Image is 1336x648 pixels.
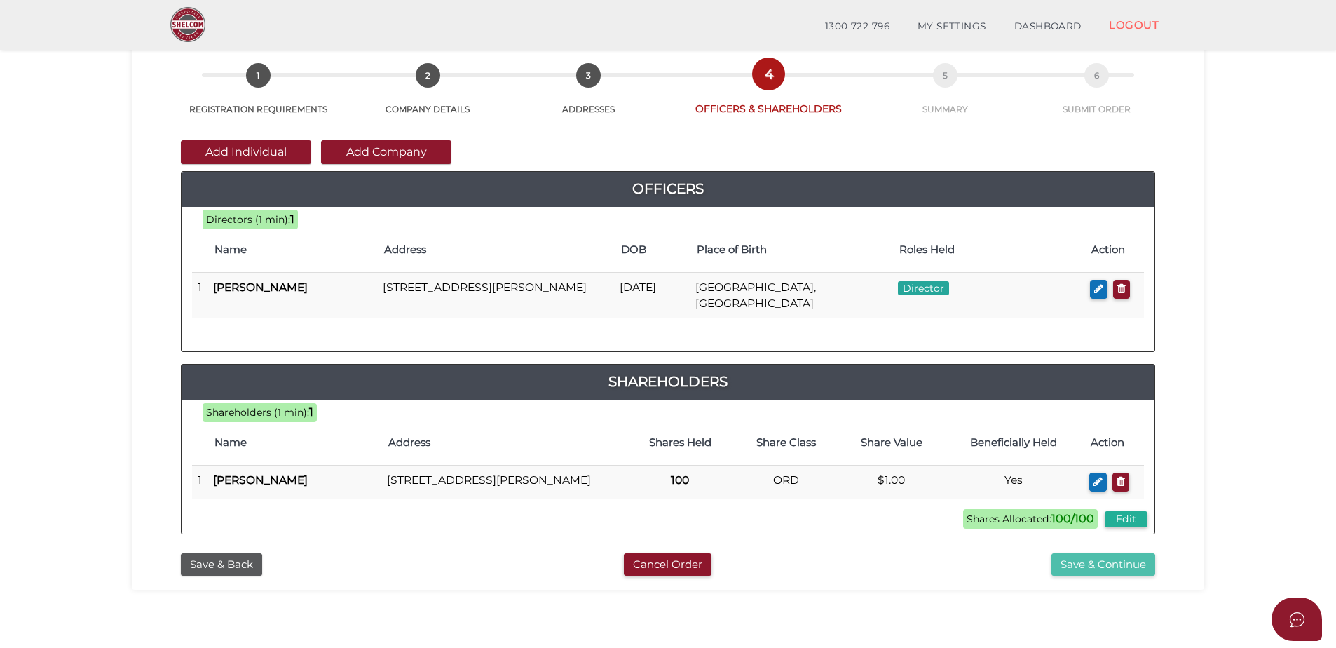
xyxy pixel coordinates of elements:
[349,79,506,115] a: 2COMPANY DETAILS
[1105,511,1147,527] button: Edit
[1272,598,1322,641] button: Open asap
[206,406,309,419] span: Shareholders (1 min):
[206,213,290,226] span: Directors (1 min):
[1024,79,1169,115] a: 6SUBMIT ORDER
[1051,512,1094,525] b: 100/100
[213,473,308,487] b: [PERSON_NAME]
[634,437,726,449] h4: Shares Held
[1051,553,1155,576] button: Save & Continue
[182,370,1154,393] a: Shareholders
[246,63,271,88] span: 1
[904,13,1000,41] a: MY SETTINGS
[576,63,601,88] span: 3
[321,140,451,164] button: Add Company
[811,13,904,41] a: 1300 722 796
[624,553,711,576] button: Cancel Order
[933,63,957,88] span: 5
[866,79,1023,115] a: 5SUMMARY
[944,466,1084,499] td: Yes
[416,63,440,88] span: 2
[846,437,937,449] h4: Share Value
[621,244,683,256] h4: DOB
[182,177,1154,200] a: Officers
[167,79,349,115] a: 1REGISTRATION REQUIREMENTS
[733,466,838,499] td: ORD
[839,466,944,499] td: $1.00
[1095,11,1173,39] a: LOGOUT
[309,405,313,419] b: 1
[1000,13,1096,41] a: DASHBOARD
[192,466,207,499] td: 1
[1091,244,1137,256] h4: Action
[388,437,620,449] h4: Address
[181,553,262,576] button: Save & Back
[181,140,311,164] button: Add Individual
[377,273,615,318] td: [STREET_ADDRESS][PERSON_NAME]
[697,244,885,256] h4: Place of Birth
[1091,437,1137,449] h4: Action
[671,77,866,116] a: 4OFFICERS & SHAREHOLDERS
[690,273,892,318] td: [GEOGRAPHIC_DATA], [GEOGRAPHIC_DATA]
[214,244,370,256] h4: Name
[614,273,690,318] td: [DATE]
[384,244,608,256] h4: Address
[192,273,207,318] td: 1
[951,437,1077,449] h4: Beneficially Held
[290,212,294,226] b: 1
[507,79,671,115] a: 3ADDRESSES
[963,509,1098,529] span: Shares Allocated:
[213,281,308,294] b: [PERSON_NAME]
[1084,63,1109,88] span: 6
[381,466,627,499] td: [STREET_ADDRESS][PERSON_NAME]
[671,473,689,487] b: 100
[756,62,781,86] span: 4
[214,437,374,449] h4: Name
[898,281,949,295] span: Director
[740,437,831,449] h4: Share Class
[899,244,1077,256] h4: Roles Held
